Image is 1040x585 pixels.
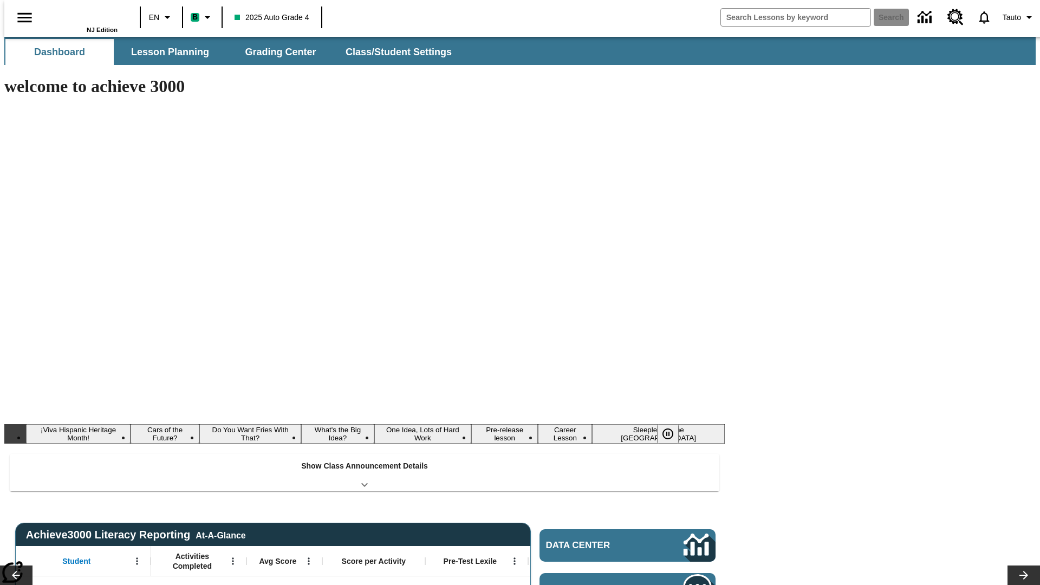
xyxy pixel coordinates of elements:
button: Slide 6 Pre-release lesson [471,424,538,444]
button: Slide 8 Sleepless in the Animal Kingdom [592,424,725,444]
button: Slide 7 Career Lesson [538,424,592,444]
span: Score per Activity [342,556,406,566]
button: Open side menu [9,2,41,34]
button: Dashboard [5,39,114,65]
button: Slide 4 What's the Big Idea? [301,424,374,444]
span: Lesson Planning [131,46,209,58]
a: Resource Center, Will open in new tab [941,3,970,32]
button: Slide 5 One Idea, Lots of Hard Work [374,424,472,444]
div: Pause [657,424,690,444]
button: Pause [657,424,679,444]
span: Tauto [1003,12,1021,23]
span: NJ Edition [87,27,118,33]
button: Slide 1 ¡Viva Hispanic Heritage Month! [26,424,131,444]
span: Activities Completed [157,551,228,571]
div: SubNavbar [4,37,1036,65]
p: Show Class Announcement Details [301,460,428,472]
div: SubNavbar [4,39,461,65]
button: Lesson Planning [116,39,224,65]
button: Profile/Settings [998,8,1040,27]
span: Pre-Test Lexile [444,556,497,566]
span: Avg Score [259,556,296,566]
input: search field [721,9,870,26]
button: Open Menu [301,553,317,569]
span: 2025 Auto Grade 4 [235,12,309,23]
button: Grading Center [226,39,335,65]
button: Slide 2 Cars of the Future? [131,424,199,444]
a: Data Center [911,3,941,32]
button: Language: EN, Select a language [144,8,179,27]
button: Slide 3 Do You Want Fries With That? [199,424,301,444]
div: Home [47,4,118,33]
div: Show Class Announcement Details [10,454,719,491]
button: Class/Student Settings [337,39,460,65]
button: Boost Class color is mint green. Change class color [186,8,218,27]
a: Notifications [970,3,998,31]
a: Data Center [539,529,716,562]
span: EN [149,12,159,23]
button: Open Menu [506,553,523,569]
div: At-A-Glance [196,529,245,541]
span: Dashboard [34,46,85,58]
span: Achieve3000 Literacy Reporting [26,529,246,541]
button: Lesson carousel, Next [1007,565,1040,585]
span: Student [62,556,90,566]
span: Data Center [546,540,647,551]
h1: welcome to achieve 3000 [4,76,725,96]
a: Home [47,5,118,27]
button: Open Menu [129,553,145,569]
span: Grading Center [245,46,316,58]
span: B [192,10,198,24]
span: Class/Student Settings [346,46,452,58]
button: Open Menu [225,553,241,569]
